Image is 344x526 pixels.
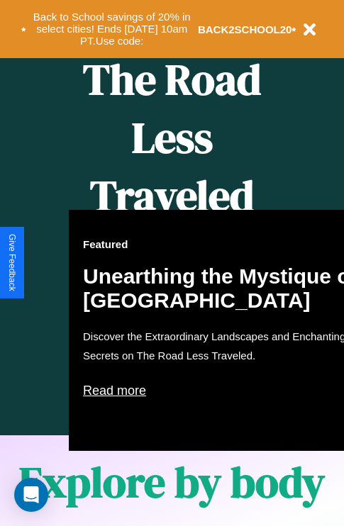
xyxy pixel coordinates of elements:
div: Open Intercom Messenger [14,478,48,512]
b: BACK2SCHOOL20 [198,23,292,35]
button: Back to School savings of 20% in select cities! Ends [DATE] 10am PT.Use code: [26,7,198,51]
div: Give Feedback [7,234,17,291]
h1: Explore by body [19,453,325,511]
h1: The Road Less Traveled [69,50,275,225]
